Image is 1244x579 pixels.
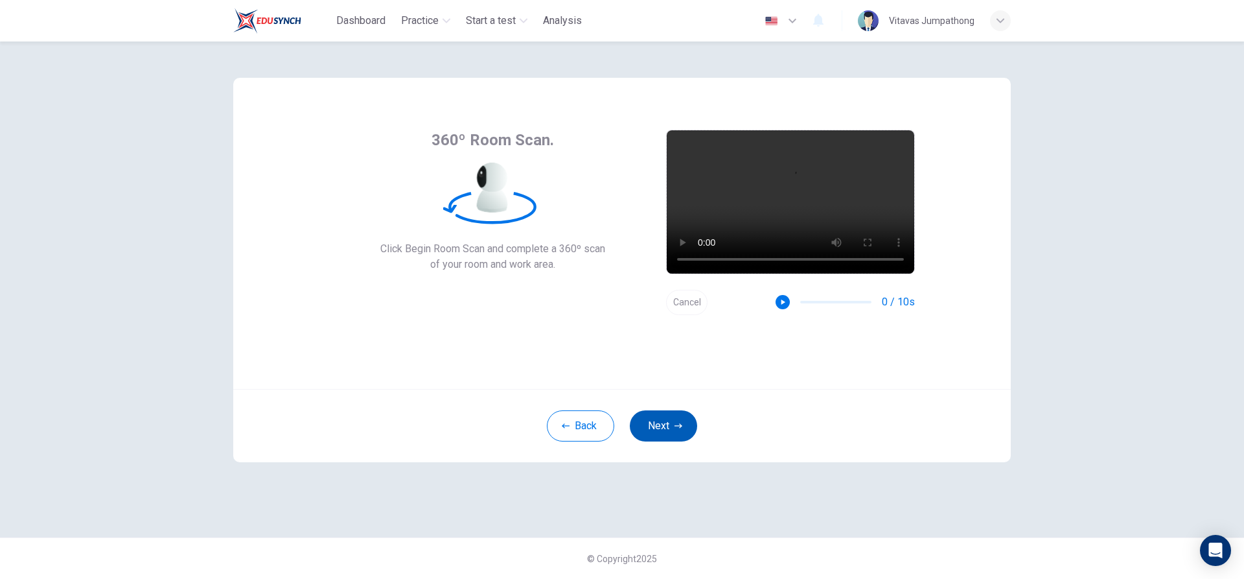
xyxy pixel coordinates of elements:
[543,13,582,29] span: Analysis
[432,130,554,150] span: 360º Room Scan.
[882,294,915,310] span: 0 / 10s
[401,13,439,29] span: Practice
[538,9,587,32] button: Analysis
[763,16,779,26] img: en
[666,290,708,315] button: Cancel
[1200,535,1231,566] div: Open Intercom Messenger
[630,410,697,442] button: Next
[336,13,386,29] span: Dashboard
[889,13,974,29] div: Vitavas Jumpathong
[547,410,614,442] button: Back
[858,10,879,31] img: Profile picture
[466,13,516,29] span: Start a test
[233,8,331,34] a: Train Test logo
[587,554,657,564] span: © Copyright 2025
[233,8,301,34] img: Train Test logo
[396,9,455,32] button: Practice
[380,241,605,257] span: Click Begin Room Scan and complete a 360º scan
[380,257,605,272] span: of your room and work area.
[461,9,533,32] button: Start a test
[331,9,391,32] button: Dashboard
